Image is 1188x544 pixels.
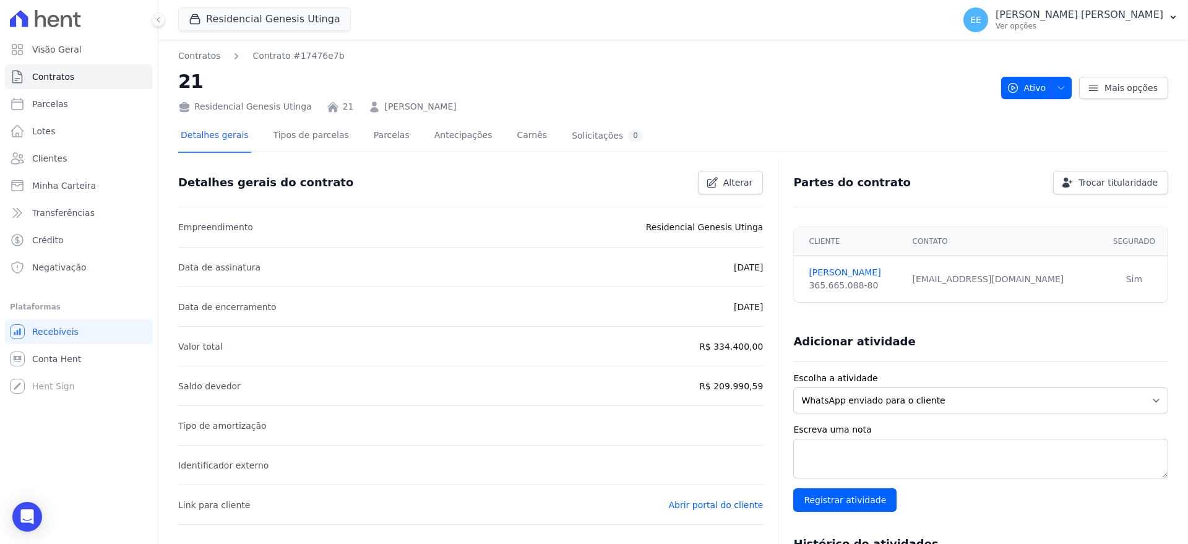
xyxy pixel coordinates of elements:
a: Parcelas [5,92,153,116]
span: Lotes [32,125,56,137]
th: Segurado [1101,227,1168,256]
p: Empreendimento [178,220,253,235]
a: 21 [343,100,354,113]
p: [DATE] [734,260,763,275]
p: Identificador externo [178,458,269,473]
a: Detalhes gerais [178,120,251,153]
th: Cliente [794,227,905,256]
span: Clientes [32,152,67,165]
a: Alterar [698,171,764,194]
span: Visão Geral [32,43,82,56]
nav: Breadcrumb [178,50,991,63]
h2: 21 [178,67,991,95]
a: Carnês [514,120,549,153]
span: Parcelas [32,98,68,110]
a: Parcelas [371,120,412,153]
span: Conta Hent [32,353,81,365]
span: Transferências [32,207,95,219]
span: Contratos [32,71,74,83]
a: Lotes [5,119,153,144]
div: [EMAIL_ADDRESS][DOMAIN_NAME] [913,273,1093,286]
a: Abrir portal do cliente [668,500,763,510]
div: Residencial Genesis Utinga [178,100,312,113]
a: Recebíveis [5,319,153,344]
p: Link para cliente [178,498,250,512]
p: [PERSON_NAME] [PERSON_NAME] [996,9,1163,21]
p: Data de encerramento [178,300,277,314]
button: Residencial Genesis Utinga [178,7,351,31]
a: Trocar titularidade [1053,171,1168,194]
a: Contratos [5,64,153,89]
a: Contratos [178,50,220,63]
a: Clientes [5,146,153,171]
span: Trocar titularidade [1078,176,1158,189]
span: Recebíveis [32,326,79,338]
span: Crédito [32,234,64,246]
button: EE [PERSON_NAME] [PERSON_NAME] Ver opções [953,2,1188,37]
div: Solicitações [572,130,643,142]
a: [PERSON_NAME] [384,100,456,113]
a: Mais opções [1079,77,1168,99]
a: [PERSON_NAME] [809,266,897,279]
div: Plataformas [10,300,148,314]
p: R$ 209.990,59 [699,379,763,394]
nav: Breadcrumb [178,50,345,63]
a: Contrato #17476e7b [252,50,344,63]
span: EE [970,15,981,24]
h3: Adicionar atividade [793,334,915,349]
p: Data de assinatura [178,260,260,275]
span: Ativo [1007,77,1046,99]
th: Contato [905,227,1101,256]
a: Crédito [5,228,153,253]
a: Transferências [5,201,153,225]
span: Minha Carteira [32,179,96,192]
div: 0 [628,130,643,142]
p: Saldo devedor [178,379,241,394]
td: Sim [1101,256,1168,303]
a: Conta Hent [5,347,153,371]
p: Tipo de amortização [178,418,267,433]
button: Ativo [1001,77,1072,99]
p: R$ 334.400,00 [699,339,763,354]
p: Ver opções [996,21,1163,31]
a: Visão Geral [5,37,153,62]
a: Tipos de parcelas [271,120,351,153]
label: Escolha a atividade [793,372,1168,385]
div: Open Intercom Messenger [12,502,42,532]
p: Residencial Genesis Utinga [646,220,764,235]
p: Valor total [178,339,223,354]
a: Negativação [5,255,153,280]
a: Antecipações [432,120,495,153]
p: [DATE] [734,300,763,314]
span: Mais opções [1104,82,1158,94]
input: Registrar atividade [793,488,897,512]
a: Solicitações0 [569,120,645,153]
label: Escreva uma nota [793,423,1168,436]
h3: Detalhes gerais do contrato [178,175,353,190]
span: Negativação [32,261,87,274]
a: Minha Carteira [5,173,153,198]
div: 365.665.088-80 [809,279,897,292]
h3: Partes do contrato [793,175,911,190]
span: Alterar [723,176,753,189]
